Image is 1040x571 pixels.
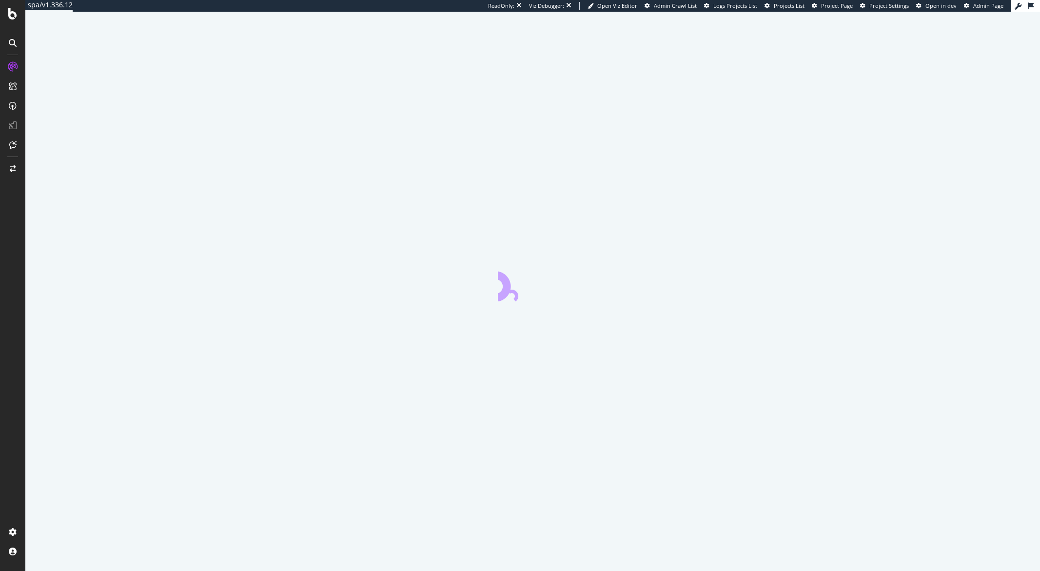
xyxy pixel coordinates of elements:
[645,2,697,10] a: Admin Crawl List
[498,266,568,301] div: animation
[654,2,697,9] span: Admin Crawl List
[774,2,805,9] span: Projects List
[973,2,1003,9] span: Admin Page
[869,2,909,9] span: Project Settings
[925,2,957,9] span: Open in dev
[588,2,637,10] a: Open Viz Editor
[812,2,853,10] a: Project Page
[860,2,909,10] a: Project Settings
[488,2,514,10] div: ReadOnly:
[713,2,757,9] span: Logs Projects List
[529,2,564,10] div: Viz Debugger:
[916,2,957,10] a: Open in dev
[821,2,853,9] span: Project Page
[597,2,637,9] span: Open Viz Editor
[704,2,757,10] a: Logs Projects List
[964,2,1003,10] a: Admin Page
[765,2,805,10] a: Projects List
